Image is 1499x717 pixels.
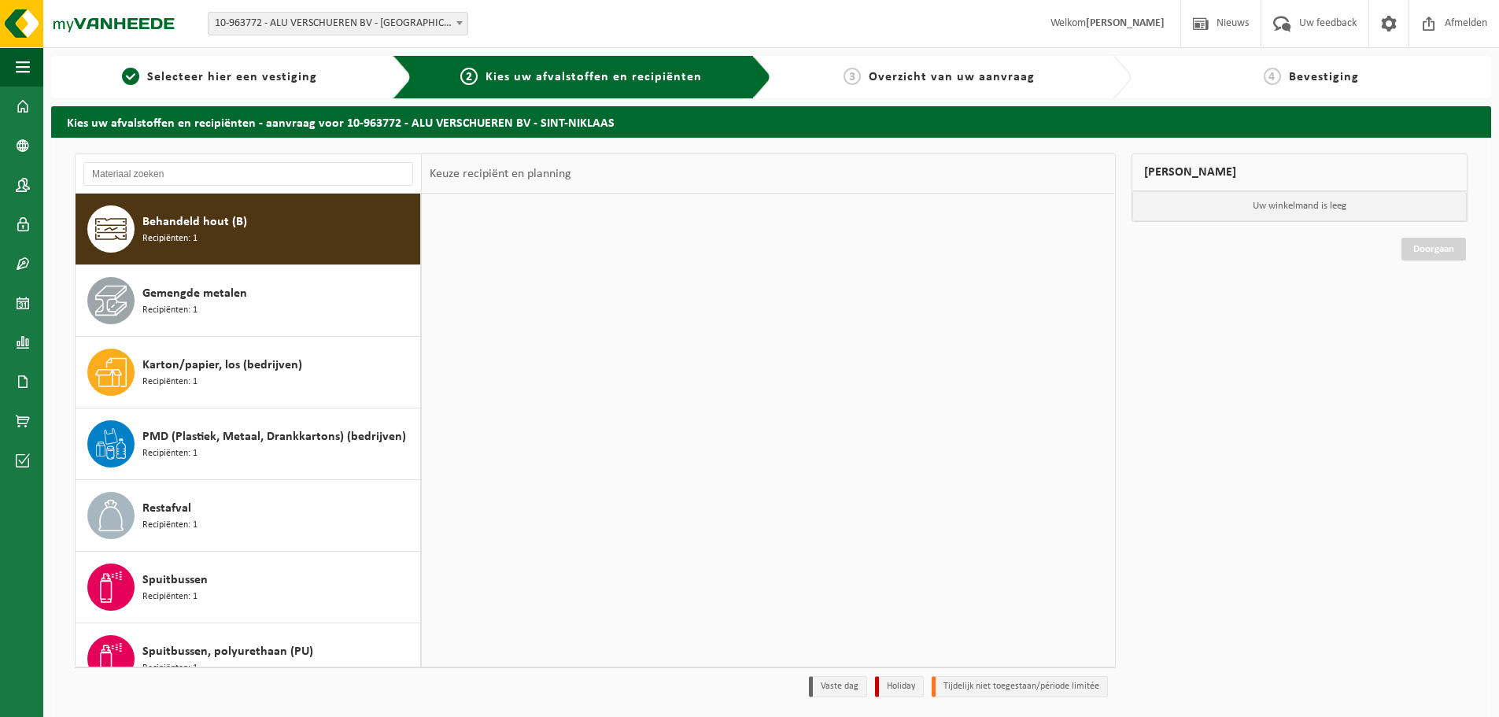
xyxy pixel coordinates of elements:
[869,71,1035,83] span: Overzicht van uw aanvraag
[142,571,208,589] span: Spuitbussen
[76,337,421,408] button: Karton/papier, los (bedrijven) Recipiënten: 1
[76,480,421,552] button: Restafval Recipiënten: 1
[932,676,1108,697] li: Tijdelijk niet toegestaan/période limitée
[142,499,191,518] span: Restafval
[809,676,867,697] li: Vaste dag
[142,518,198,533] span: Recipiënten: 1
[1289,71,1359,83] span: Bevestiging
[1132,191,1468,221] p: Uw winkelmand is leeg
[142,446,198,461] span: Recipiënten: 1
[844,68,861,85] span: 3
[76,194,421,265] button: Behandeld hout (B) Recipiënten: 1
[76,408,421,480] button: PMD (Plastiek, Metaal, Drankkartons) (bedrijven) Recipiënten: 1
[142,303,198,318] span: Recipiënten: 1
[1132,153,1468,191] div: [PERSON_NAME]
[1086,17,1165,29] strong: [PERSON_NAME]
[142,427,406,446] span: PMD (Plastiek, Metaal, Drankkartons) (bedrijven)
[76,552,421,623] button: Spuitbussen Recipiënten: 1
[422,154,579,194] div: Keuze recipiënt en planning
[142,589,198,604] span: Recipiënten: 1
[147,71,317,83] span: Selecteer hier een vestiging
[122,68,139,85] span: 1
[76,265,421,337] button: Gemengde metalen Recipiënten: 1
[51,106,1491,137] h2: Kies uw afvalstoffen en recipiënten - aanvraag voor 10-963772 - ALU VERSCHUEREN BV - SINT-NIKLAAS
[460,68,478,85] span: 2
[1264,68,1281,85] span: 4
[142,642,313,661] span: Spuitbussen, polyurethaan (PU)
[76,623,421,695] button: Spuitbussen, polyurethaan (PU) Recipiënten: 1
[1401,238,1466,261] a: Doorgaan
[142,284,247,303] span: Gemengde metalen
[142,661,198,676] span: Recipiënten: 1
[59,68,380,87] a: 1Selecteer hier een vestiging
[875,676,924,697] li: Holiday
[142,213,247,231] span: Behandeld hout (B)
[208,12,468,35] span: 10-963772 - ALU VERSCHUEREN BV - SINT-NIKLAAS
[486,71,702,83] span: Kies uw afvalstoffen en recipiënten
[142,231,198,246] span: Recipiënten: 1
[142,356,302,375] span: Karton/papier, los (bedrijven)
[83,162,413,186] input: Materiaal zoeken
[142,375,198,390] span: Recipiënten: 1
[209,13,467,35] span: 10-963772 - ALU VERSCHUEREN BV - SINT-NIKLAAS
